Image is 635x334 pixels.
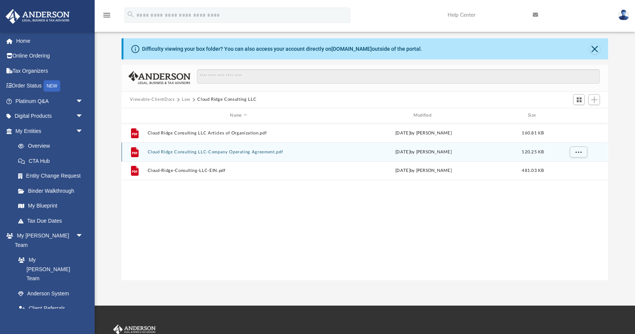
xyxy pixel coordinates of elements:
a: CTA Hub [11,153,95,169]
a: Tax Organizers [5,63,95,78]
div: [DATE] by [PERSON_NAME] [333,130,515,136]
button: Law [182,96,190,103]
a: Platinum Q&Aarrow_drop_down [5,94,95,109]
button: Switch to Grid View [573,94,585,105]
a: menu [102,14,111,20]
button: Cloud Ridge Consulting LLC [197,96,256,103]
button: Viewable-ClientDocs [130,96,175,103]
div: Difficulty viewing your box folder? You can also access your account directly on outside of the p... [142,45,422,53]
a: My [PERSON_NAME] Teamarrow_drop_down [5,228,91,253]
div: [DATE] by [PERSON_NAME] [333,148,515,155]
button: Cloud Ridge Consulting LLC-Company Operating Agreement.pdf [148,150,329,155]
button: Cloud Ridge Consulting LLC Articles of Organization.pdf [148,131,329,136]
a: Home [5,33,95,48]
i: search [126,10,135,19]
a: Tax Due Dates [11,213,95,228]
button: Add [588,94,600,105]
span: 160.81 KB [522,131,544,135]
a: My [PERSON_NAME] Team [11,253,87,286]
a: My Entitiesarrow_drop_down [5,123,95,139]
button: Cloud-Ridge-Consulting-LLC-EIN.pdf [148,168,329,173]
input: Search files and folders [197,69,600,84]
a: Online Ordering [5,48,95,64]
a: Binder Walkthrough [11,183,95,198]
div: id [125,112,144,119]
div: NEW [44,80,60,92]
button: Close [590,44,600,54]
div: id [552,112,605,119]
div: [DATE] by [PERSON_NAME] [333,167,515,174]
a: Anderson System [11,286,91,301]
button: More options [570,146,587,158]
div: Name [147,112,329,119]
a: Client Referrals [11,301,91,316]
span: arrow_drop_down [76,228,91,244]
div: Modified [332,112,515,119]
i: menu [102,11,111,20]
img: User Pic [618,9,629,20]
a: [DOMAIN_NAME] [331,46,372,52]
div: grid [122,123,608,281]
img: Anderson Advisors Platinum Portal [3,9,72,24]
span: arrow_drop_down [76,123,91,139]
span: 481.03 KB [522,169,544,173]
div: Size [518,112,548,119]
a: Order StatusNEW [5,78,95,94]
a: Digital Productsarrow_drop_down [5,109,95,124]
span: arrow_drop_down [76,94,91,109]
span: arrow_drop_down [76,109,91,124]
a: Entity Change Request [11,169,95,184]
a: Overview [11,139,95,154]
span: 120.25 KB [522,150,544,154]
a: My Blueprint [11,198,91,214]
